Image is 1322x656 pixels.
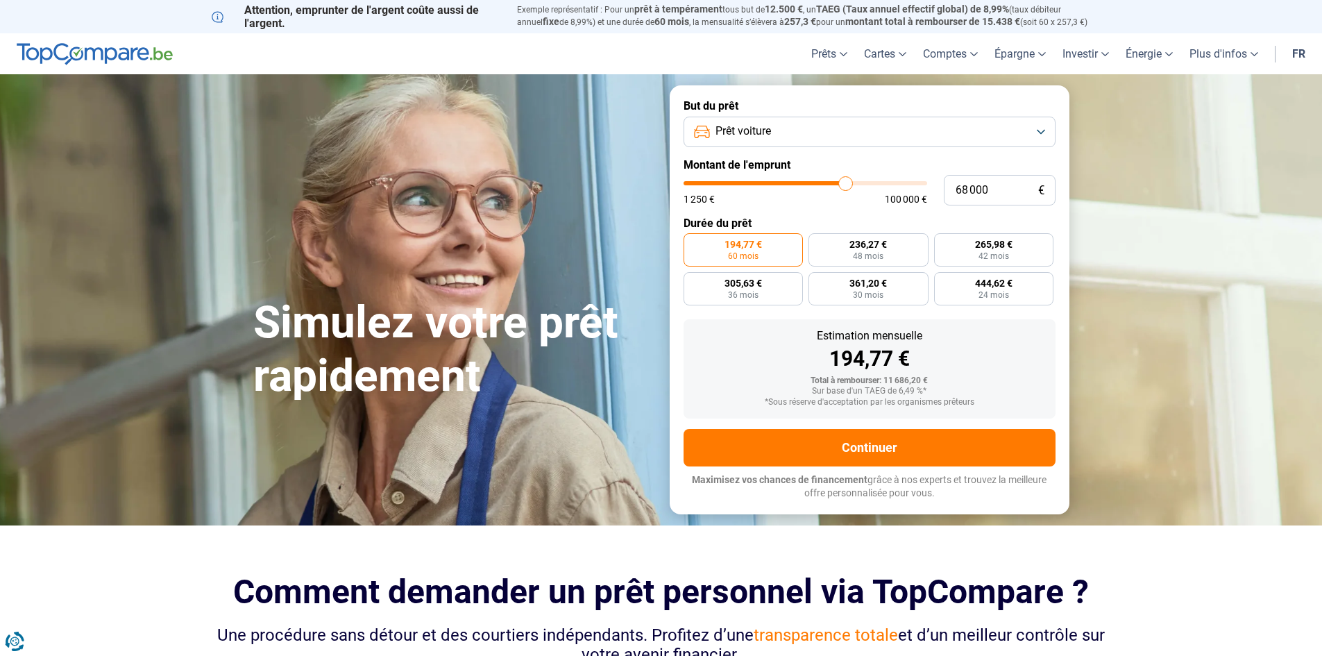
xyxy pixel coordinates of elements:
[728,252,759,260] span: 60 mois
[978,252,1009,260] span: 42 mois
[715,124,771,139] span: Prêt voiture
[684,473,1056,501] p: grâce à nos experts et trouvez la meilleure offre personnalisée pour vous.
[1181,33,1266,74] a: Plus d'infos
[692,474,867,485] span: Maximisez vos chances de financement
[754,625,898,645] span: transparence totale
[978,291,1009,299] span: 24 mois
[634,3,722,15] span: prêt à tempérament
[212,573,1111,611] h2: Comment demander un prêt personnel via TopCompare ?
[724,239,762,249] span: 194,77 €
[695,348,1044,369] div: 194,77 €
[728,291,759,299] span: 36 mois
[1054,33,1117,74] a: Investir
[684,158,1056,171] label: Montant de l'emprunt
[684,217,1056,230] label: Durée du prêt
[885,194,927,204] span: 100 000 €
[803,33,856,74] a: Prêts
[845,16,1020,27] span: montant total à rembourser de 15.438 €
[765,3,803,15] span: 12.500 €
[1117,33,1181,74] a: Énergie
[543,16,559,27] span: fixe
[915,33,986,74] a: Comptes
[684,194,715,204] span: 1 250 €
[684,429,1056,466] button: Continuer
[212,3,500,30] p: Attention, emprunter de l'argent coûte aussi de l'argent.
[253,296,653,403] h1: Simulez votre prêt rapidement
[695,330,1044,342] div: Estimation mensuelle
[695,398,1044,407] div: *Sous réserve d'acceptation par les organismes prêteurs
[17,43,173,65] img: TopCompare
[654,16,689,27] span: 60 mois
[849,278,887,288] span: 361,20 €
[975,278,1012,288] span: 444,62 €
[986,33,1054,74] a: Épargne
[684,117,1056,147] button: Prêt voiture
[1038,185,1044,196] span: €
[856,33,915,74] a: Cartes
[684,99,1056,112] label: But du prêt
[849,239,887,249] span: 236,27 €
[975,239,1012,249] span: 265,98 €
[784,16,816,27] span: 257,3 €
[816,3,1009,15] span: TAEG (Taux annuel effectif global) de 8,99%
[695,376,1044,386] div: Total à rembourser: 11 686,20 €
[695,387,1044,396] div: Sur base d'un TAEG de 6,49 %*
[517,3,1111,28] p: Exemple représentatif : Pour un tous but de , un (taux débiteur annuel de 8,99%) et une durée de ...
[724,278,762,288] span: 305,63 €
[853,291,883,299] span: 30 mois
[853,252,883,260] span: 48 mois
[1284,33,1314,74] a: fr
